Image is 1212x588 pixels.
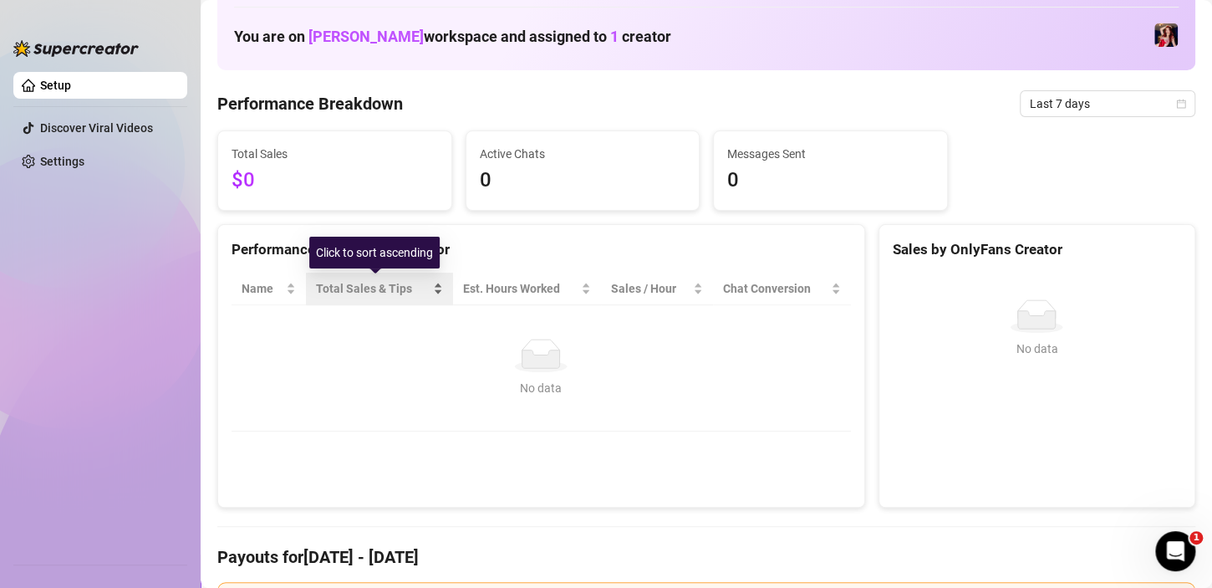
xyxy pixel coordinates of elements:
span: 0 [727,165,934,197]
span: Sales / Hour [611,279,690,298]
span: 0 [480,165,686,197]
span: $0 [232,165,438,197]
span: Active Chats [480,145,686,163]
span: 1 [1189,531,1203,545]
th: Chat Conversion [713,273,851,305]
th: Sales / Hour [601,273,713,305]
span: Last 7 days [1030,91,1185,116]
span: 1 [610,28,619,45]
span: [PERSON_NAME] [308,28,424,45]
img: TS (@ohitsemmarose) [1154,23,1178,47]
span: Chat Conversion [723,279,828,298]
div: No data [248,379,834,397]
span: Name [242,279,283,298]
a: Settings [40,155,84,168]
span: calendar [1176,99,1186,109]
div: Click to sort ascending [309,237,440,268]
span: Total Sales & Tips [316,279,430,298]
h4: Performance Breakdown [217,92,403,115]
a: Setup [40,79,71,92]
img: logo-BBDzfeDw.svg [13,40,139,57]
th: Name [232,273,306,305]
div: No data [899,340,1174,358]
h4: Payouts for [DATE] - [DATE] [217,545,1195,569]
span: Total Sales [232,145,438,163]
h1: You are on workspace and assigned to creator [234,28,671,46]
div: Est. Hours Worked [463,279,578,298]
th: Total Sales & Tips [306,273,453,305]
span: Messages Sent [727,145,934,163]
iframe: Intercom live chat [1155,531,1195,571]
div: Sales by OnlyFans Creator [893,238,1181,261]
div: Performance by OnlyFans Creator [232,238,851,261]
a: Discover Viral Videos [40,121,153,135]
